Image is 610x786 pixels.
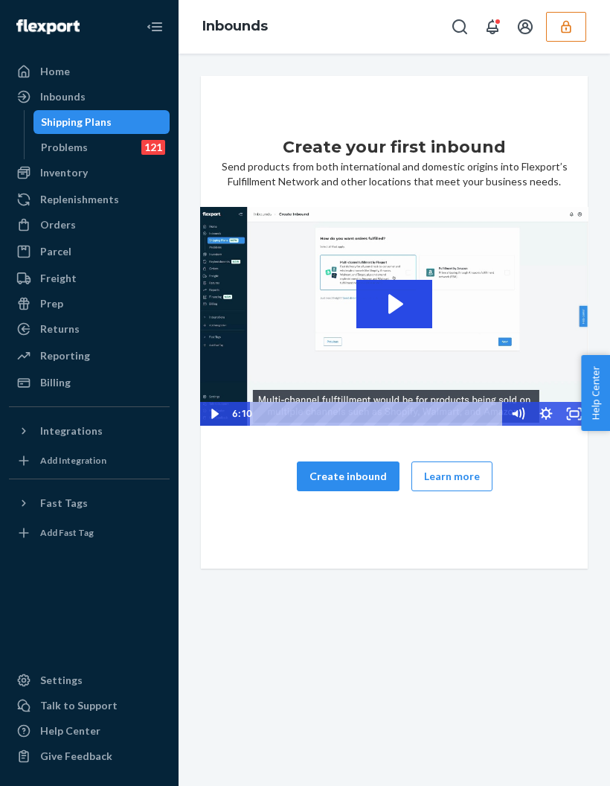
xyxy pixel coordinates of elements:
[40,244,71,259] div: Parcel
[9,344,170,368] a: Reporting
[40,271,77,286] div: Freight
[141,140,165,155] div: 121
[9,317,170,341] a: Returns
[9,419,170,443] button: Integrations
[40,496,88,511] div: Fast Tags
[9,694,170,718] a: Talk to Support
[40,375,71,390] div: Billing
[356,280,432,328] button: Play Video: 2023-09-11_Flexport_Inbounds_HighRes
[40,749,112,764] div: Give Feedback
[9,85,170,109] a: Inbounds
[200,402,228,426] button: Play Video
[41,140,88,155] div: Problems
[9,240,170,263] a: Parcel
[40,348,90,363] div: Reporting
[9,668,170,692] a: Settings
[40,424,103,438] div: Integrations
[9,292,170,316] a: Prep
[40,698,118,713] div: Talk to Support
[33,135,170,159] a: Problems121
[9,213,170,237] a: Orders
[140,12,170,42] button: Close Navigation
[33,110,170,134] a: Shipping Plans
[581,355,610,431] button: Help Center
[200,207,588,426] img: Video Thumbnail
[9,449,170,473] a: Add Integration
[504,402,532,426] button: Mute
[213,135,576,509] div: Send products from both international and domestic origins into Flexport’s Fulfillment Network an...
[510,12,540,42] button: Open account menu
[411,461,492,491] button: Learn more
[40,64,70,79] div: Home
[478,12,507,42] button: Open notifications
[40,723,100,738] div: Help Center
[560,402,588,426] button: Fullscreen
[40,192,119,207] div: Replenishments
[40,454,106,467] div: Add Integration
[40,217,76,232] div: Orders
[40,296,63,311] div: Prep
[202,18,268,34] a: Inbounds
[9,161,170,185] a: Inventory
[40,165,88,180] div: Inventory
[190,5,280,48] ol: breadcrumbs
[9,719,170,743] a: Help Center
[9,188,170,211] a: Replenishments
[9,266,170,290] a: Freight
[41,115,112,130] div: Shipping Plans
[532,402,560,426] button: Show settings menu
[40,673,83,688] div: Settings
[297,461,399,491] button: Create inbound
[283,135,506,159] h1: Create your first inbound
[9,371,170,394] a: Billing
[9,744,170,768] button: Give Feedback
[16,19,80,34] img: Flexport logo
[260,402,496,426] div: Playbar
[40,526,94,539] div: Add Fast Tag
[40,322,80,336] div: Returns
[9,521,170,545] a: Add Fast Tag
[9,60,170,83] a: Home
[40,89,86,104] div: Inbounds
[9,491,170,515] button: Fast Tags
[445,12,475,42] button: Open Search Box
